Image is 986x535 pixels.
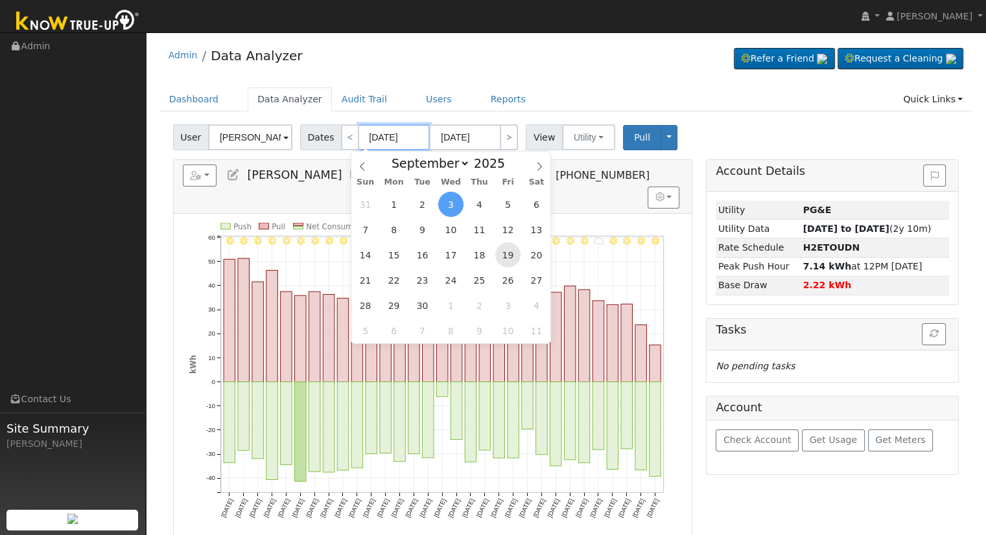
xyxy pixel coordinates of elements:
[635,324,647,381] rect: onclick=""
[418,497,433,518] text: [DATE]
[408,381,419,453] rect: onclick=""
[556,169,650,181] span: [PHONE_NUMBER]
[381,192,406,217] span: September 1, 2025
[208,282,215,289] text: 40
[716,323,949,337] h5: Tasks
[353,267,378,293] span: September 21, 2025
[946,54,956,64] img: retrieve
[337,381,349,470] rect: onclick=""
[410,293,435,318] span: September 30, 2025
[436,381,448,396] rect: onclick=""
[447,497,462,518] text: [DATE]
[546,497,561,518] text: [DATE]
[650,345,661,381] rect: onclick=""
[481,87,535,111] a: Reports
[550,292,561,381] rect: onclick=""
[323,294,335,381] rect: onclick=""
[493,178,522,187] span: Fri
[380,178,408,187] span: Mon
[226,168,241,181] a: Edit User (11035)
[408,178,437,187] span: Tue
[381,293,406,318] span: September 29, 2025
[817,54,827,64] img: retrieve
[438,192,464,217] span: September 3, 2025
[560,497,575,518] text: [DATE]
[593,381,604,450] rect: onclick=""
[810,435,857,445] span: Get Usage
[623,236,631,244] i: 10/01 - Clear
[361,497,376,518] text: [DATE]
[211,378,215,385] text: 0
[323,381,335,472] rect: onclick=""
[10,7,146,36] img: Know True-Up
[495,217,521,242] span: September 12, 2025
[353,293,378,318] span: September 28, 2025
[349,168,363,181] a: Multi-Series Graph
[226,236,233,244] i: 9/03 - Clear
[410,242,435,267] span: September 16, 2025
[438,217,464,242] span: September 10, 2025
[524,293,549,318] span: October 4, 2025
[801,257,949,276] td: at 12PM [DATE]
[404,497,419,518] text: [DATE]
[716,429,799,451] button: Check Account
[6,420,139,437] span: Site Summary
[219,497,234,518] text: [DATE]
[564,381,576,459] rect: onclick=""
[716,257,801,276] td: Peak Push Hour
[410,192,435,217] span: September 2, 2025
[341,124,359,150] a: <
[495,318,521,343] span: October 10, 2025
[716,361,795,371] i: No pending tasks
[351,178,380,187] span: Sun
[206,402,216,409] text: -10
[621,304,633,381] rect: onclick=""
[169,50,198,60] a: Admin
[495,192,521,217] span: September 5, 2025
[550,381,561,466] rect: onclick=""
[290,497,305,518] text: [DATE]
[351,381,363,468] rect: onclick=""
[802,429,865,451] button: Get Usage
[305,497,320,518] text: [DATE]
[716,165,949,178] h5: Account Details
[294,381,306,481] rect: onclick=""
[416,87,462,111] a: Users
[67,514,78,524] img: retrieve
[238,381,250,450] rect: onclick=""
[535,381,547,454] rect: onclick=""
[366,381,377,453] rect: onclick=""
[578,290,590,382] rect: onclick=""
[803,223,889,234] strong: [DATE] to [DATE]
[581,236,589,244] i: 9/28 - Clear
[353,192,378,217] span: August 31, 2025
[651,236,659,244] i: 10/03 - MostlyClear
[716,201,801,220] td: Utility
[208,234,215,241] text: 60
[266,381,277,479] rect: onclick=""
[567,236,574,244] i: 9/27 - Clear
[333,497,348,518] text: [DATE]
[716,238,801,257] td: Rate Schedule
[922,323,946,345] button: Refresh
[208,354,215,361] text: 10
[206,474,216,481] text: -40
[493,381,505,457] rect: onclick=""
[283,236,290,244] i: 9/07 - Clear
[461,497,476,518] text: [DATE]
[206,426,216,433] text: -20
[803,223,931,234] span: (2y 10m)
[524,318,549,343] span: October 11, 2025
[532,497,546,518] text: [DATE]
[248,497,263,518] text: [DATE]
[432,497,447,518] text: [DATE]
[470,156,517,170] input: Year
[353,217,378,242] span: September 7, 2025
[716,276,801,295] td: Base Draw
[838,48,963,70] a: Request a Cleaning
[467,318,492,343] span: October 9, 2025
[381,242,406,267] span: September 15, 2025
[526,124,563,150] span: View
[893,87,972,111] a: Quick Links
[390,497,405,518] text: [DATE]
